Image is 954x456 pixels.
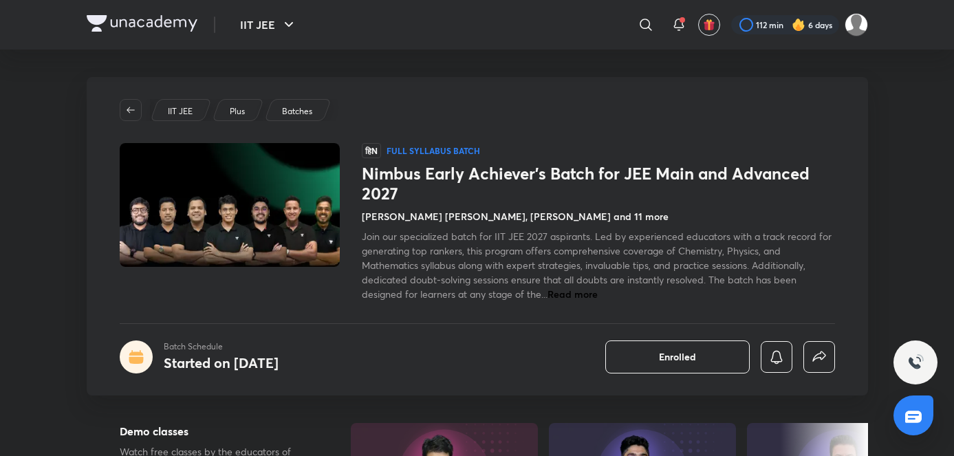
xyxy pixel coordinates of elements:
h5: Demo classes [120,423,307,439]
button: Enrolled [605,340,750,373]
h1: Nimbus Early Achiever’s Batch for JEE Main and Advanced 2027 [362,164,835,204]
span: Join our specialized batch for IIT JEE 2027 aspirants. Led by experienced educators with a track ... [362,230,832,301]
img: avatar [703,19,715,31]
img: Thumbnail [117,142,341,268]
p: IIT JEE [168,105,193,118]
span: Read more [548,287,598,301]
a: IIT JEE [165,105,195,118]
button: IIT JEE [232,11,305,39]
p: Batches [282,105,312,118]
img: Company Logo [87,15,197,32]
h4: Started on [DATE] [164,354,279,372]
p: Batch Schedule [164,340,279,353]
p: Plus [230,105,245,118]
span: हिN [362,143,381,158]
img: streak [792,18,805,32]
p: Full Syllabus Batch [387,145,480,156]
img: ttu [907,354,924,371]
a: Plus [227,105,247,118]
a: Batches [279,105,314,118]
span: Enrolled [659,350,696,364]
button: avatar [698,14,720,36]
img: SUBHRANGSU DAS [845,13,868,36]
a: Company Logo [87,15,197,35]
h4: [PERSON_NAME] [PERSON_NAME], [PERSON_NAME] and 11 more [362,209,669,224]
